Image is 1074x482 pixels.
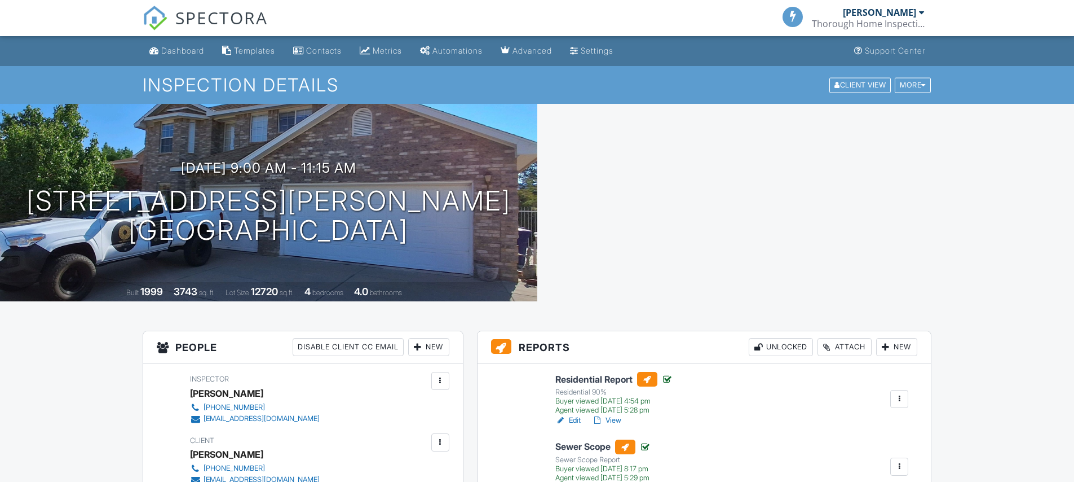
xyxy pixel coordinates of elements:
[555,406,673,415] div: Agent viewed [DATE] 5:28 pm
[496,41,556,62] a: Advanced
[812,18,925,29] div: Thorough Home Inspections
[251,286,278,297] div: 12720
[354,286,368,297] div: 4.0
[143,6,167,30] img: The Best Home Inspection Software - Spectora
[432,46,483,55] div: Automations
[865,46,925,55] div: Support Center
[218,41,280,62] a: Templates
[592,415,621,426] a: View
[226,288,249,297] span: Lot Size
[555,372,673,415] a: Residential Report Residential 90% Buyer viewed [DATE] 4:54 pm Agent viewed [DATE] 5:28 pm
[143,331,463,363] h3: People
[190,446,263,463] div: [PERSON_NAME]
[304,286,311,297] div: 4
[555,397,673,406] div: Buyer viewed [DATE] 4:54 pm
[204,464,265,473] div: [PHONE_NUMBER]
[373,46,402,55] div: Metrics
[829,77,891,93] div: Client View
[126,288,139,297] span: Built
[199,288,215,297] span: sq. ft.
[234,46,275,55] div: Templates
[555,455,651,465] div: Sewer Scope Report
[408,338,449,356] div: New
[175,6,268,29] span: SPECTORA
[370,288,402,297] span: bathrooms
[555,440,651,454] h6: Sewer Scope
[293,338,404,356] div: Disable Client CC Email
[850,41,930,62] a: Support Center
[190,385,263,402] div: [PERSON_NAME]
[190,463,320,474] a: [PHONE_NUMBER]
[895,77,931,93] div: More
[190,375,229,383] span: Inspector
[204,403,265,412] div: [PHONE_NUMBER]
[143,75,932,95] h1: Inspection Details
[828,80,894,89] a: Client View
[312,288,343,297] span: bedrooms
[145,41,209,62] a: Dashboard
[289,41,346,62] a: Contacts
[581,46,613,55] div: Settings
[26,186,511,246] h1: [STREET_ADDRESS][PERSON_NAME] [GEOGRAPHIC_DATA]
[512,46,552,55] div: Advanced
[355,41,406,62] a: Metrics
[190,402,320,413] a: [PHONE_NUMBER]
[174,286,197,297] div: 3743
[555,388,673,397] div: Residential 90%
[204,414,320,423] div: [EMAIL_ADDRESS][DOMAIN_NAME]
[555,415,581,426] a: Edit
[190,413,320,424] a: [EMAIL_ADDRESS][DOMAIN_NAME]
[876,338,917,356] div: New
[817,338,872,356] div: Attach
[143,15,268,39] a: SPECTORA
[280,288,294,297] span: sq.ft.
[565,41,618,62] a: Settings
[190,436,214,445] span: Client
[416,41,487,62] a: Automations (Basic)
[161,46,204,55] div: Dashboard
[306,46,342,55] div: Contacts
[478,331,931,363] h3: Reports
[181,160,356,176] h3: [DATE] 9:00 am - 11:15 am
[843,7,916,18] div: [PERSON_NAME]
[555,465,651,474] div: Buyer viewed [DATE] 8:17 pm
[555,372,673,387] h6: Residential Report
[140,286,163,297] div: 1999
[749,338,813,356] div: Unlocked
